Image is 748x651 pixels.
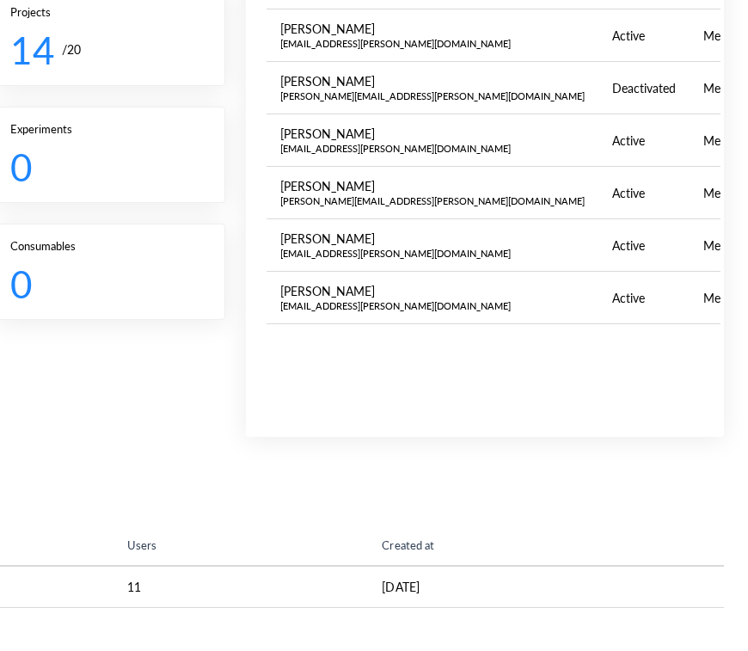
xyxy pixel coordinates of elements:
td: Active [598,167,690,219]
div: [PERSON_NAME] [280,125,586,142]
div: / 20 [62,39,81,59]
div: 0 [10,144,196,188]
div: [EMAIL_ADDRESS][PERSON_NAME][DOMAIN_NAME] [280,247,586,261]
span: Users [127,537,156,553]
div: [PERSON_NAME] [280,72,586,89]
td: Active [598,272,690,324]
td: Active [598,114,690,167]
div: 0 [10,261,196,305]
td: 11 [113,566,369,607]
td: [DATE] [368,566,724,607]
div: [PERSON_NAME][EMAIL_ADDRESS][PERSON_NAME][DOMAIN_NAME] [280,194,586,208]
span: Created at [382,537,433,553]
div: [PERSON_NAME] [280,20,586,37]
div: [PERSON_NAME] [280,230,586,247]
div: 14 [10,27,55,71]
td: Active [598,9,690,62]
td: Active [598,219,690,272]
div: Consumables [10,238,210,254]
div: Experiments [10,121,210,137]
div: [EMAIL_ADDRESS][PERSON_NAME][DOMAIN_NAME] [280,142,586,156]
td: Deactivated [598,62,690,114]
div: Projects [10,4,210,20]
div: [PERSON_NAME] [280,282,586,299]
div: [EMAIL_ADDRESS][PERSON_NAME][DOMAIN_NAME] [280,299,586,313]
div: [PERSON_NAME] [280,177,586,194]
div: [PERSON_NAME][EMAIL_ADDRESS][PERSON_NAME][DOMAIN_NAME] [280,89,586,103]
div: [EMAIL_ADDRESS][PERSON_NAME][DOMAIN_NAME] [280,37,586,51]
